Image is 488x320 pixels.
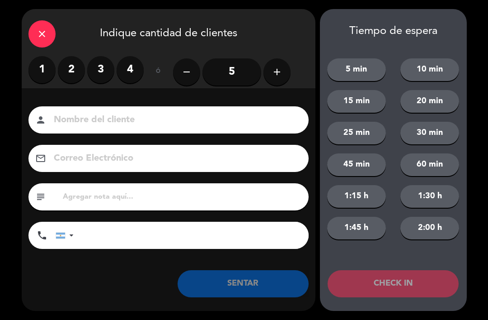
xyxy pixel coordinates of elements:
label: 3 [87,56,114,83]
button: remove [173,58,200,86]
i: email [35,153,46,164]
i: subject [35,191,46,202]
button: 1:30 h [400,185,459,208]
button: 1:45 h [327,217,386,239]
button: 60 min [400,153,459,176]
label: 2 [58,56,85,83]
button: 45 min [327,153,386,176]
label: 1 [28,56,56,83]
input: Agregar nota aquí... [62,191,302,203]
div: Argentina: +54 [56,222,77,248]
button: SENTAR [178,270,309,297]
button: 1:15 h [327,185,386,208]
button: add [263,58,291,86]
div: Indique cantidad de clientes [22,9,315,56]
i: add [272,67,282,77]
input: Nombre del cliente [53,112,297,128]
i: remove [181,67,192,77]
button: CHECK IN [328,270,459,297]
button: 2:00 h [400,217,459,239]
i: close [37,29,47,39]
i: phone [37,230,47,241]
button: 30 min [400,122,459,144]
label: 4 [117,56,144,83]
button: 5 min [327,58,386,81]
button: 10 min [400,58,459,81]
i: person [35,115,46,125]
input: Correo Electrónico [53,151,297,167]
button: 15 min [327,90,386,113]
button: 25 min [327,122,386,144]
button: 20 min [400,90,459,113]
div: Tiempo de espera [320,25,467,38]
div: ó [144,56,173,88]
